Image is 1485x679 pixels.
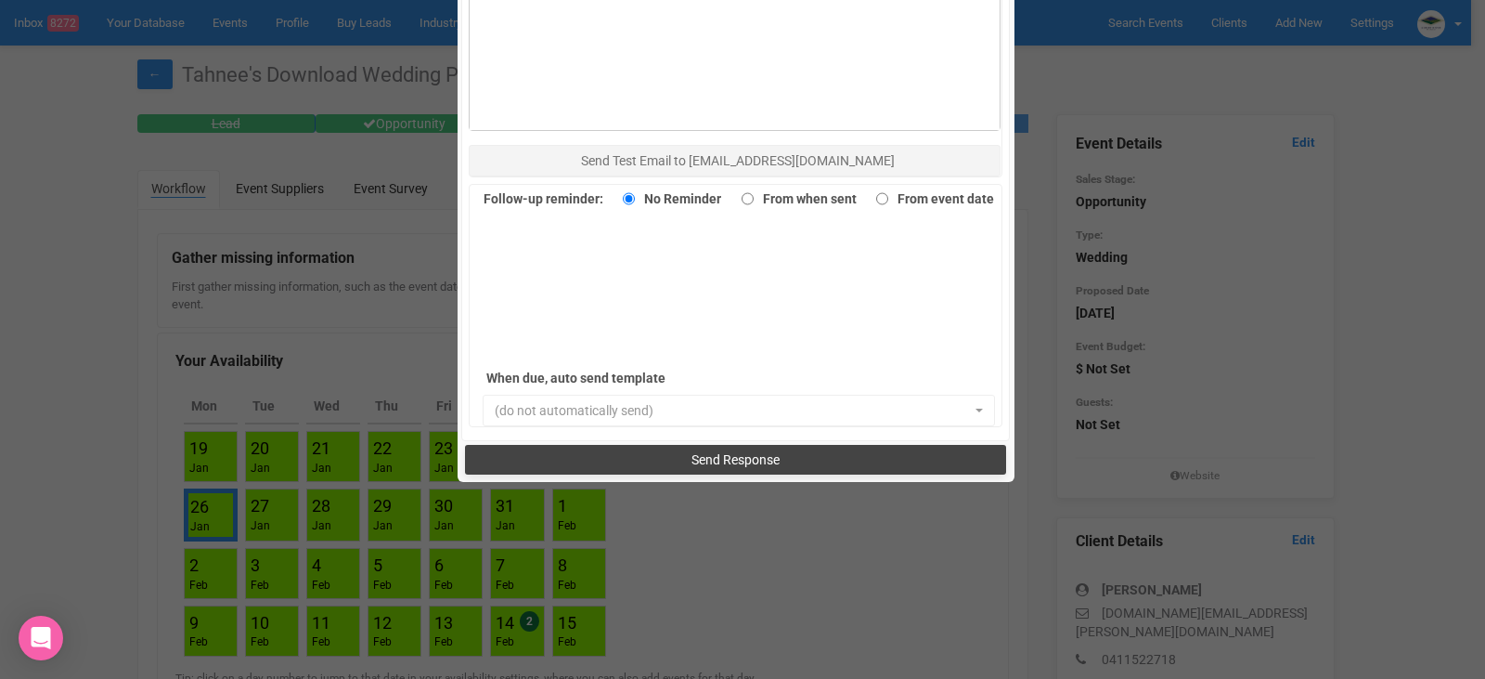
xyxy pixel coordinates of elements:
[732,186,857,212] label: From when sent
[613,186,721,212] label: No Reminder
[581,153,895,168] span: Send Test Email to [EMAIL_ADDRESS][DOMAIN_NAME]
[19,616,63,660] div: Open Intercom Messenger
[495,401,972,420] span: (do not automatically send)
[691,452,780,467] span: Send Response
[867,186,994,212] label: From event date
[484,186,603,212] label: Follow-up reminder:
[486,365,746,391] label: When due, auto send template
